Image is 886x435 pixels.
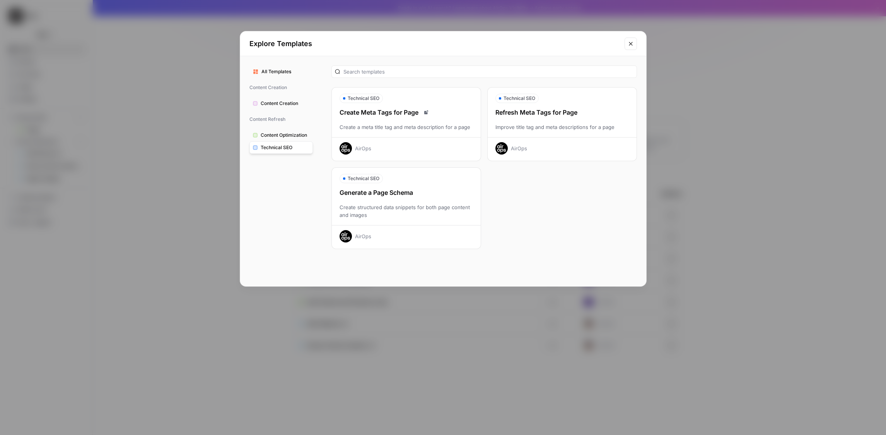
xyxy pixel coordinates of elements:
[249,81,313,94] span: Content Creation
[261,100,309,107] span: Content Creation
[249,97,313,110] button: Content Creation
[332,108,481,117] div: Create Meta Tags for Page
[249,141,313,154] button: Technical SEO
[343,68,633,76] input: Search templates
[504,95,535,102] span: Technical SEO
[511,144,527,152] div: AirOps
[249,129,313,141] button: Content Optimization
[332,123,481,131] div: Create a meta title tag and meta description for a page
[422,108,431,117] a: Read docs
[249,65,313,78] button: All Templates
[355,144,371,152] div: AirOps
[261,144,309,151] span: Technical SEO
[332,203,481,219] div: Create structured data snippets for both page content and images
[348,175,379,182] span: Technical SEO
[625,38,637,50] button: Close modal
[488,108,637,117] div: Refresh Meta Tags for Page
[249,113,313,126] span: Content Refresh
[488,123,637,131] div: Improve title tag and meta descriptions for a page
[355,232,371,240] div: AirOps
[249,38,620,49] h2: Explore Templates
[332,188,481,197] div: Generate a Page Schema
[487,87,637,161] button: Technical SEORefresh Meta Tags for PageImprove title tag and meta descriptions for a pageAirOps
[261,68,309,75] span: All Templates
[348,95,379,102] span: Technical SEO
[261,132,309,139] span: Content Optimization
[331,167,481,249] button: Technical SEOGenerate a Page SchemaCreate structured data snippets for both page content and imag...
[331,87,481,161] button: Technical SEOCreate Meta Tags for PageRead docsCreate a meta title tag and meta description for a...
